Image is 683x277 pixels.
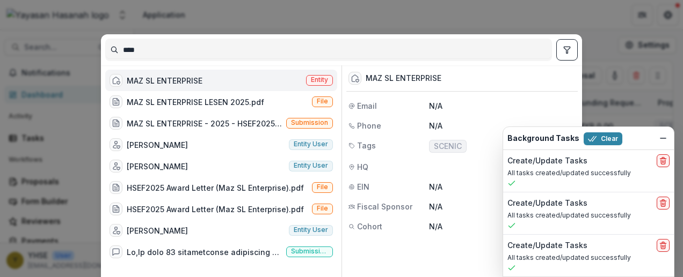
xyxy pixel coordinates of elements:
h2: Create/Update Tasks [507,199,587,208]
h2: Create/Update Tasks [507,241,587,250]
div: MAZ SL ENTERPRISE [366,74,441,83]
button: Clear [584,132,622,145]
div: [PERSON_NAME] [127,161,188,172]
div: [PERSON_NAME] [127,139,188,151]
span: Entity user [294,140,328,148]
p: N/A [429,120,576,131]
h2: Background Tasks [507,134,579,143]
p: All tasks created/updated successfully [507,253,670,263]
span: EIN [357,181,369,192]
span: Fiscal Sponsor [357,201,412,212]
div: MAZ SL ENTERPRISE [127,75,202,86]
div: MAZ SL ENTERPRISE - 2025 - HSEF2025 - SCENIC (1) [127,118,282,129]
button: toggle filters [556,39,578,61]
p: N/A [429,100,576,111]
h2: Create/Update Tasks [507,156,587,166]
span: File [317,183,328,191]
span: Phone [357,120,381,131]
span: Tags [357,140,376,151]
span: File [317,205,328,212]
span: Submission comment [291,248,328,255]
p: All tasks created/updated successfully [507,168,670,178]
span: Submission [291,119,328,126]
div: [PERSON_NAME] [127,225,188,236]
span: Entity [311,76,328,84]
div: HSEF2025 Award Letter (Maz SL Enterprise).pdf [127,182,304,193]
p: N/A [429,221,576,232]
button: delete [657,239,670,252]
p: All tasks created/updated successfully [507,211,670,220]
span: Cohort [357,221,382,232]
p: N/A [429,181,576,192]
p: N/A [429,201,576,212]
span: Entity user [294,162,328,169]
div: MAZ SL ENTERPRISE LESEN 2025.pdf [127,96,264,108]
div: Lo,Ip dolo 83 sitametconse adipiscing el seddoeiusmo 891 Tempori utla etdolore ma ali 61-50 Eni 9... [127,246,282,258]
span: HQ [357,161,368,173]
span: SCENIC [434,142,462,151]
div: HSEF2025 Award Letter (Maz SL Enterprise).pdf [127,204,304,215]
span: File [317,98,328,105]
button: delete [657,154,670,167]
span: Email [357,100,377,111]
button: delete [657,197,670,209]
span: Entity user [294,226,328,234]
button: Dismiss [657,132,670,145]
